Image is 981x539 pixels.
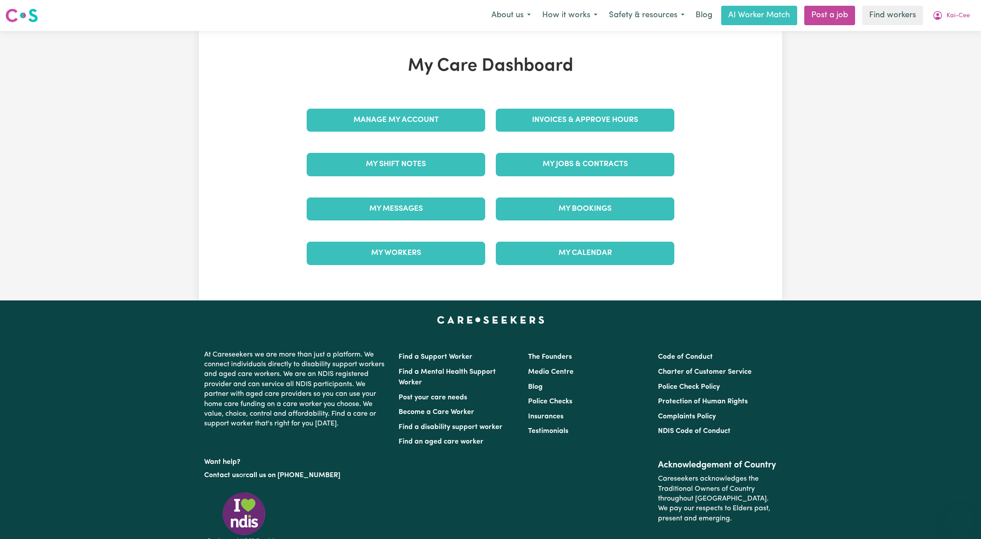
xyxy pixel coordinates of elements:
[204,454,388,467] p: Want help?
[528,353,572,361] a: The Founders
[437,316,544,323] a: Careseekers home page
[658,460,777,471] h2: Acknowledgement of Country
[528,383,543,391] a: Blog
[399,368,496,386] a: Find a Mental Health Support Worker
[496,153,674,176] a: My Jobs & Contracts
[246,472,340,479] a: call us on [PHONE_NUMBER]
[658,383,720,391] a: Police Check Policy
[307,109,485,132] a: Manage My Account
[658,398,748,405] a: Protection of Human Rights
[486,6,536,25] button: About us
[804,6,855,25] a: Post a job
[5,5,38,26] a: Careseekers logo
[528,398,572,405] a: Police Checks
[307,242,485,265] a: My Workers
[399,438,483,445] a: Find an aged care worker
[204,346,388,433] p: At Careseekers we are more than just a platform. We connect individuals directly to disability su...
[496,242,674,265] a: My Calendar
[947,11,970,21] span: Kai-Cee
[658,471,777,527] p: Careseekers acknowledges the Traditional Owners of Country throughout [GEOGRAPHIC_DATA]. We pay o...
[690,6,718,25] a: Blog
[603,6,690,25] button: Safety & resources
[5,8,38,23] img: Careseekers logo
[658,413,716,420] a: Complaints Policy
[658,353,713,361] a: Code of Conduct
[528,413,563,420] a: Insurances
[721,6,797,25] a: AI Worker Match
[307,197,485,220] a: My Messages
[528,428,568,435] a: Testimonials
[204,472,239,479] a: Contact us
[658,368,752,376] a: Charter of Customer Service
[399,424,502,431] a: Find a disability support worker
[862,6,923,25] a: Find workers
[399,394,467,401] a: Post your care needs
[204,467,388,484] p: or
[399,353,472,361] a: Find a Support Worker
[658,428,730,435] a: NDIS Code of Conduct
[528,368,574,376] a: Media Centre
[536,6,603,25] button: How it works
[496,197,674,220] a: My Bookings
[307,153,485,176] a: My Shift Notes
[496,109,674,132] a: Invoices & Approve Hours
[301,56,680,77] h1: My Care Dashboard
[946,504,974,532] iframe: Button to launch messaging window, conversation in progress
[399,409,474,416] a: Become a Care Worker
[927,6,976,25] button: My Account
